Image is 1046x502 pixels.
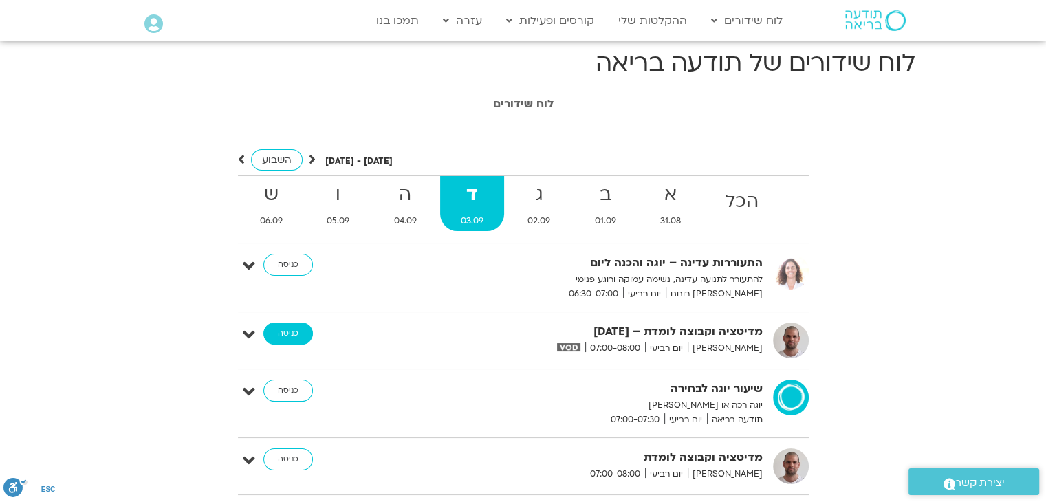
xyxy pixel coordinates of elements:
a: ו05.09 [306,176,370,231]
strong: ה [373,179,437,210]
span: 06:30-07:00 [564,287,623,301]
h1: לוח שידורים של תודעה בריאה [131,47,915,80]
h1: לוח שידורים [138,98,908,110]
a: ההקלטות שלי [611,8,694,34]
a: ב01.09 [574,176,636,231]
p: יוגה רכה או [PERSON_NAME] [426,398,763,413]
strong: ד [440,179,504,210]
span: תודעה בריאה [707,413,763,427]
a: ה04.09 [373,176,437,231]
a: ד03.09 [440,176,504,231]
a: לוח שידורים [704,8,789,34]
span: 07:00-08:00 [585,467,645,481]
span: 01.09 [574,214,636,228]
span: יום רביעי [645,467,688,481]
img: vodicon [557,343,580,351]
span: [PERSON_NAME] רוחם [666,287,763,301]
span: 02.09 [507,214,571,228]
strong: מדיטציה וקבוצה לומדת – [DATE] [426,323,763,341]
span: יום רביעי [645,341,688,356]
strong: ו [306,179,370,210]
a: קורסים ופעילות [499,8,601,34]
a: כניסה [263,323,313,345]
img: תודעה בריאה [845,10,906,31]
p: להתעורר לתנועה עדינה, נשימה עמוקה ורוגע פנימי [426,272,763,287]
a: עזרה [436,8,489,34]
span: 31.08 [640,214,701,228]
a: ש06.09 [239,176,303,231]
span: יום רביעי [664,413,707,427]
a: השבוע [251,149,303,171]
strong: א [640,179,701,210]
a: ג02.09 [507,176,571,231]
a: כניסה [263,380,313,402]
span: 07:00-07:30 [606,413,664,427]
strong: הכל [704,186,779,217]
span: יצירת קשר [955,474,1005,492]
span: יום רביעי [623,287,666,301]
span: [PERSON_NAME] [688,341,763,356]
span: השבוע [262,153,292,166]
span: 06.09 [239,214,303,228]
strong: התעוררות עדינה – יוגה והכנה ליום [426,254,763,272]
a: הכל [704,176,779,231]
span: 07:00-08:00 [585,341,645,356]
span: [PERSON_NAME] [688,467,763,481]
strong: ב [574,179,636,210]
a: יצירת קשר [908,468,1039,495]
a: תמכו בנו [369,8,426,34]
p: [DATE] - [DATE] [325,154,393,168]
span: 04.09 [373,214,437,228]
strong: שיעור יוגה לבחירה [426,380,763,398]
span: 05.09 [306,214,370,228]
strong: ש [239,179,303,210]
strong: מדיטציה וקבוצה לומדת [426,448,763,467]
strong: ג [507,179,571,210]
a: כניסה [263,448,313,470]
a: א31.08 [640,176,701,231]
a: כניסה [263,254,313,276]
span: 03.09 [440,214,504,228]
